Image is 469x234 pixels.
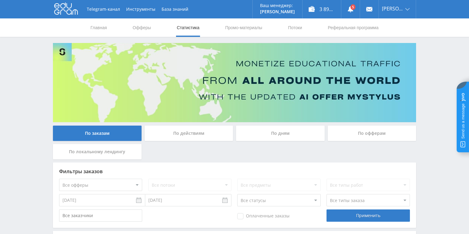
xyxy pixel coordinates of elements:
div: По офферам [328,126,416,141]
div: Применить [327,209,410,222]
p: Ваш менеджер: [260,3,295,8]
img: Banner [53,43,416,122]
div: Фильтры заказов [59,169,410,174]
div: По локальному лендингу [53,144,142,159]
a: Офферы [132,18,152,37]
a: Статистика [176,18,200,37]
input: Все заказчики [59,209,142,222]
p: [PERSON_NAME] [260,9,295,14]
span: Оплаченные заказы [237,213,290,219]
a: Потоки [287,18,303,37]
div: По заказам [53,126,142,141]
a: Промо-материалы [225,18,263,37]
div: По действиям [145,126,233,141]
div: По дням [236,126,325,141]
a: Главная [90,18,107,37]
span: [PERSON_NAME] [382,6,403,11]
a: Реферальная программа [327,18,379,37]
